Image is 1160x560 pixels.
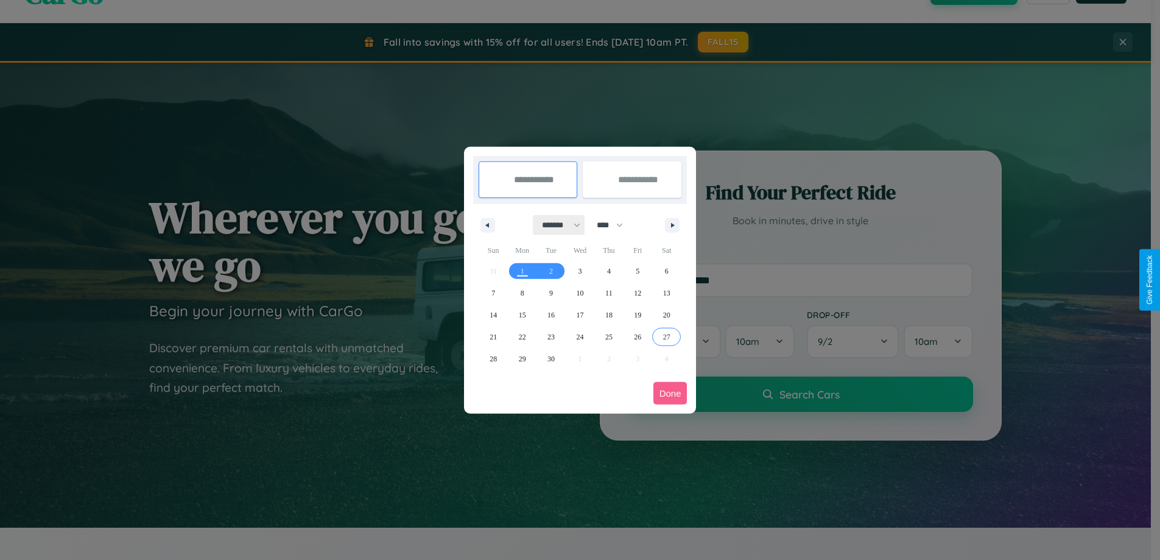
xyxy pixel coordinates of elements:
button: 13 [652,282,681,304]
button: 8 [508,282,536,304]
button: 1 [508,260,536,282]
span: 27 [663,326,670,348]
div: Give Feedback [1145,255,1154,305]
span: Mon [508,241,536,260]
span: Sun [479,241,508,260]
button: 14 [479,304,508,326]
span: 9 [549,282,553,304]
button: Done [653,382,687,405]
button: 12 [624,282,652,304]
span: 26 [634,326,641,348]
button: 16 [536,304,565,326]
span: 28 [490,348,497,370]
span: 8 [521,282,524,304]
span: 13 [663,282,670,304]
button: 27 [652,326,681,348]
span: 5 [636,260,639,282]
span: 29 [519,348,526,370]
button: 7 [479,282,508,304]
button: 4 [594,260,623,282]
span: Fri [624,241,652,260]
span: 1 [521,260,524,282]
span: 15 [519,304,526,326]
span: Sat [652,241,681,260]
button: 17 [566,304,594,326]
button: 5 [624,260,652,282]
button: 9 [536,282,565,304]
button: 19 [624,304,652,326]
button: 23 [536,326,565,348]
span: Thu [594,241,623,260]
span: 11 [605,282,613,304]
button: 25 [594,326,623,348]
span: 7 [491,282,495,304]
button: 30 [536,348,565,370]
span: 3 [578,260,582,282]
button: 6 [652,260,681,282]
span: Tue [536,241,565,260]
button: 18 [594,304,623,326]
span: 2 [549,260,553,282]
button: 26 [624,326,652,348]
span: 16 [547,304,555,326]
button: 10 [566,282,594,304]
button: 15 [508,304,536,326]
span: 21 [490,326,497,348]
button: 3 [566,260,594,282]
span: 14 [490,304,497,326]
button: 21 [479,326,508,348]
span: 30 [547,348,555,370]
button: 11 [594,282,623,304]
span: 17 [576,304,583,326]
button: 2 [536,260,565,282]
span: 20 [663,304,670,326]
span: 10 [576,282,583,304]
span: 25 [605,326,613,348]
span: 24 [576,326,583,348]
span: 19 [634,304,641,326]
span: Wed [566,241,594,260]
span: 18 [605,304,613,326]
span: 22 [519,326,526,348]
span: 23 [547,326,555,348]
span: 6 [665,260,669,282]
button: 20 [652,304,681,326]
button: 24 [566,326,594,348]
span: 4 [607,260,611,282]
button: 28 [479,348,508,370]
button: 29 [508,348,536,370]
button: 22 [508,326,536,348]
span: 12 [634,282,641,304]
